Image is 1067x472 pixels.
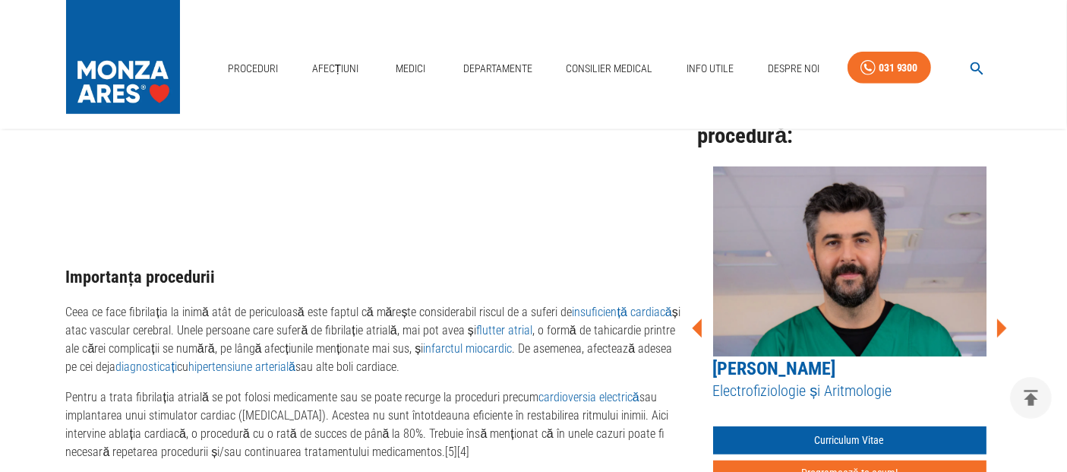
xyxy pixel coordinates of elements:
div: 031 9300 [879,59,918,78]
a: infarctul miocardic [423,341,512,356]
a: hipertensiune arterială [188,360,295,374]
h5: Electrofiziologie și Aritmologie [713,381,987,401]
a: cardioversia electrică [538,390,639,404]
a: insuficiență cardiacă [573,305,672,319]
a: Afecțiuni [306,53,365,84]
a: Medici [387,53,435,84]
h2: Medici care efectuează această procedură: [698,100,1002,147]
a: Info Utile [680,53,740,84]
h3: Importanța procedurii [66,268,686,287]
a: Consilier Medical [560,53,658,84]
p: Ceea ce face fibrilația la inimă atât de periculoasă este faptul că mărește considerabil riscul d... [66,303,686,376]
a: [PERSON_NAME] [713,358,836,379]
a: flutter atrial [476,323,532,337]
a: Departamente [457,53,538,84]
a: Despre Noi [762,53,826,84]
a: Proceduri [222,53,284,84]
p: Pentru a trata fibrilația atrială se pot folosi medicamente sau se poate recurge la proceduri pre... [66,388,686,461]
a: 031 9300 [848,52,931,84]
button: delete [1010,377,1052,419]
a: diagnosticați [116,360,177,374]
a: Curriculum Vitae [713,426,987,455]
